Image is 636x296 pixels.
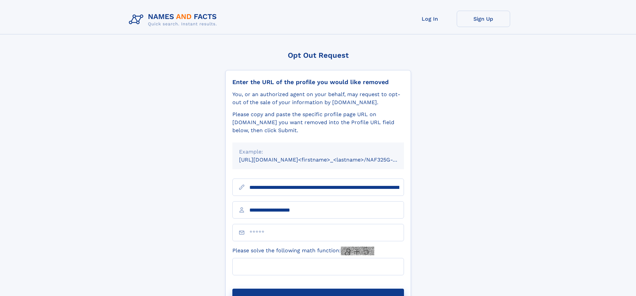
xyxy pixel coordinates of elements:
[232,110,404,134] div: Please copy and paste the specific profile page URL on [DOMAIN_NAME] you want removed into the Pr...
[225,51,411,59] div: Opt Out Request
[232,90,404,106] div: You, or an authorized agent on your behalf, may request to opt-out of the sale of your informatio...
[239,148,397,156] div: Example:
[126,11,222,29] img: Logo Names and Facts
[232,78,404,86] div: Enter the URL of the profile you would like removed
[232,247,374,255] label: Please solve the following math function:
[457,11,510,27] a: Sign Up
[239,157,417,163] small: [URL][DOMAIN_NAME]<firstname>_<lastname>/NAF325G-xxxxxxxx
[403,11,457,27] a: Log In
